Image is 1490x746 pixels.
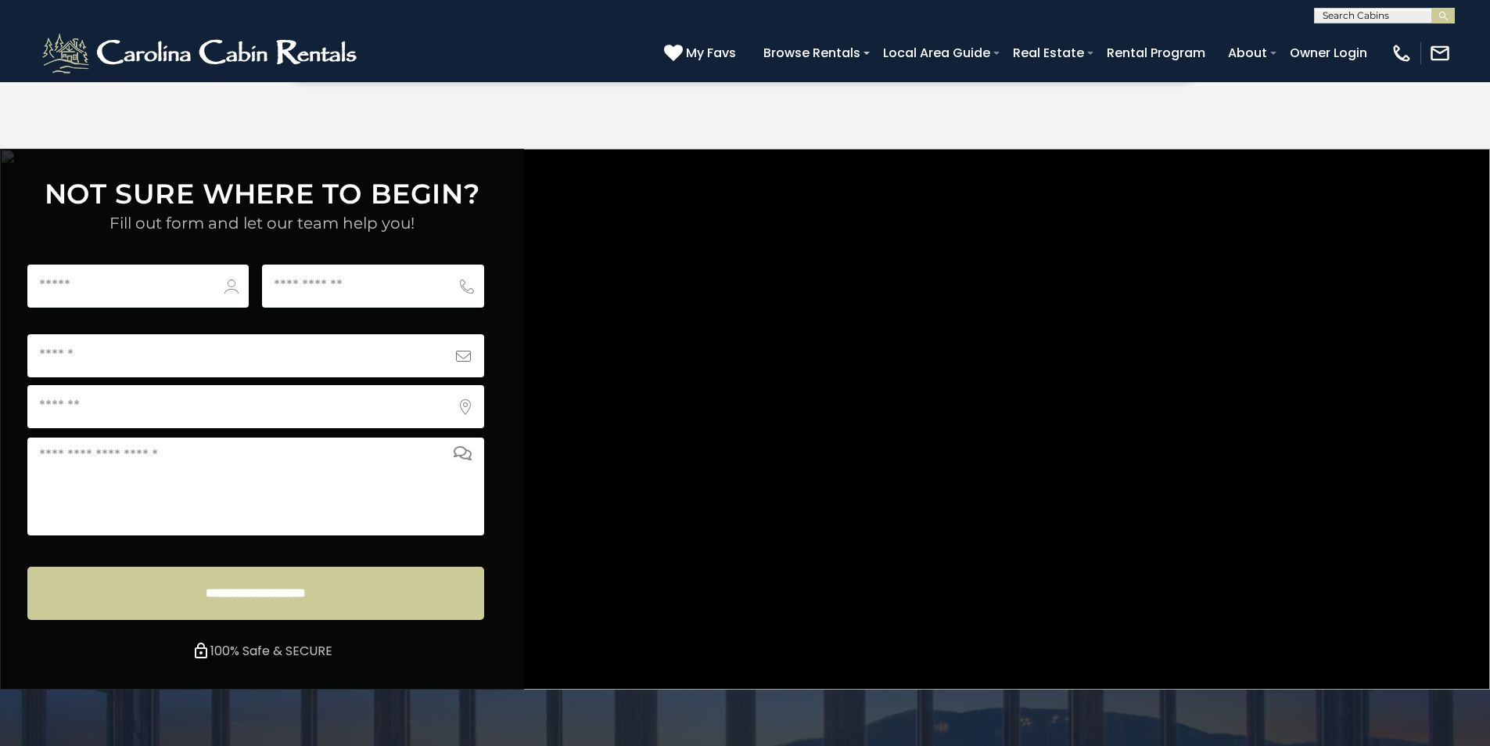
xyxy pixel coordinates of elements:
[1099,39,1213,67] a: Rental Program
[1391,42,1413,64] img: phone-regular-white.png
[27,176,497,212] h3: NOT SURE WHERE TO BEGIN?
[1005,39,1092,67] a: Real Estate
[664,43,740,63] a: My Favs
[27,640,497,662] p: 100% safe & SECURE
[192,641,210,660] img: #
[686,43,736,63] span: My Favs
[1282,39,1375,67] a: Owner Login
[875,39,998,67] a: Local Area Guide
[1220,39,1275,67] a: About
[27,214,497,232] h4: Fill out form and let our team help you!
[39,30,364,77] img: White-1-2.png
[1429,42,1451,64] img: mail-regular-white.png
[756,39,868,67] a: Browse Rentals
